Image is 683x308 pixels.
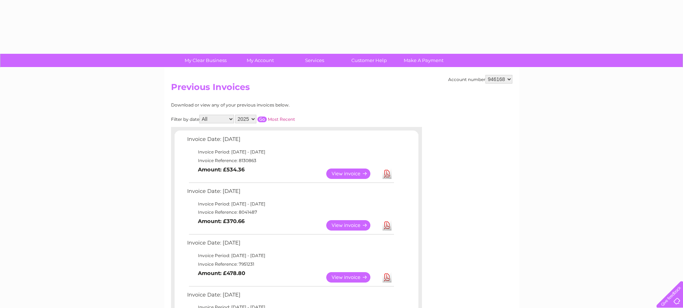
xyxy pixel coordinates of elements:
b: Amount: £370.66 [198,218,245,224]
td: Invoice Reference: 8041487 [185,208,395,217]
td: Invoice Reference: 7951231 [185,260,395,269]
td: Invoice Period: [DATE] - [DATE] [185,148,395,156]
td: Invoice Date: [DATE] [185,186,395,200]
a: Customer Help [340,54,399,67]
td: Invoice Date: [DATE] [185,290,395,303]
a: View [326,272,379,283]
td: Invoice Period: [DATE] - [DATE] [185,251,395,260]
b: Amount: £478.80 [198,270,245,276]
a: Download [383,169,392,179]
td: Invoice Reference: 8130863 [185,156,395,165]
a: Download [383,220,392,231]
td: Invoice Date: [DATE] [185,134,395,148]
td: Invoice Period: [DATE] - [DATE] [185,200,395,208]
a: Make A Payment [394,54,453,67]
a: Most Recent [268,117,295,122]
div: Download or view any of your previous invoices below. [171,103,359,108]
a: Services [285,54,344,67]
a: View [326,169,379,179]
h2: Previous Invoices [171,82,512,96]
b: Amount: £534.36 [198,166,245,173]
a: My Account [231,54,290,67]
td: Invoice Date: [DATE] [185,238,395,251]
a: View [326,220,379,231]
div: Account number [448,75,512,84]
a: Download [383,272,392,283]
div: Filter by date [171,115,359,123]
a: My Clear Business [176,54,235,67]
